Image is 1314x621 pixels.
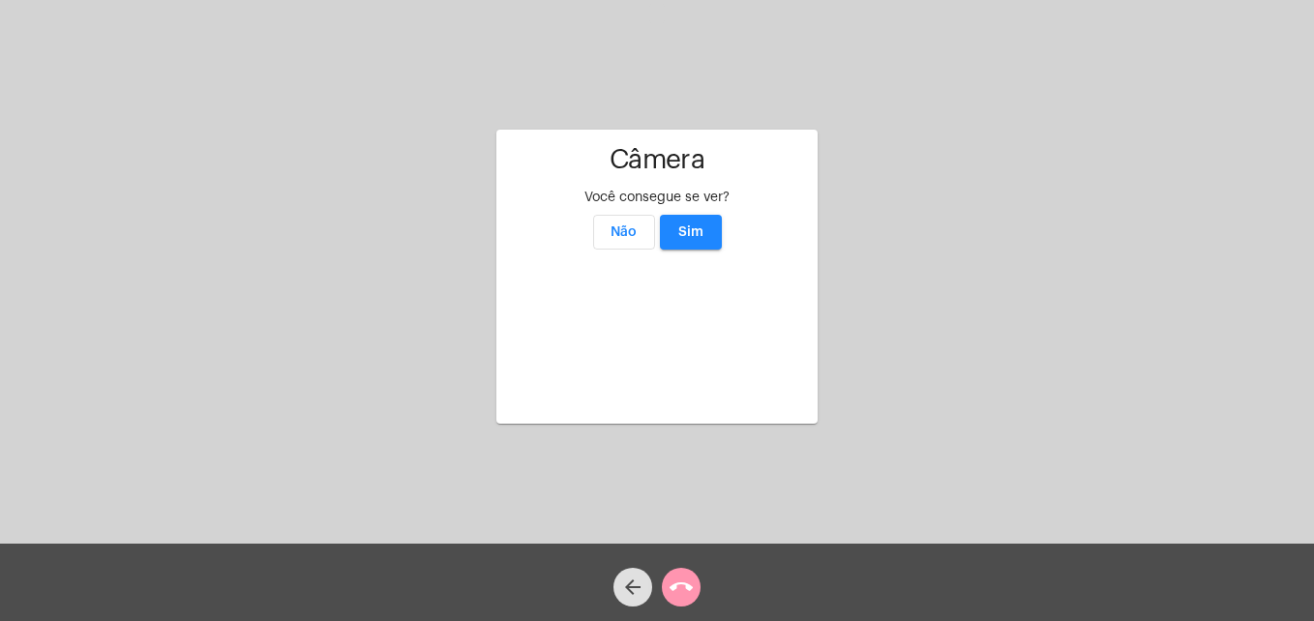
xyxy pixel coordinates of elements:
button: Não [593,215,655,250]
mat-icon: call_end [670,576,693,599]
h1: Câmera [512,145,802,175]
button: Sim [660,215,722,250]
mat-icon: arrow_back [621,576,644,599]
span: Sim [678,225,703,239]
span: Você consegue se ver? [584,191,730,204]
span: Não [611,225,637,239]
